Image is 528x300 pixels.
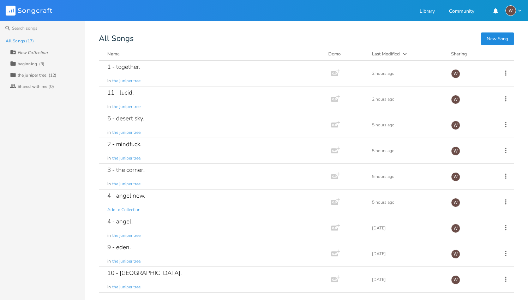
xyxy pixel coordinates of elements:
[372,149,443,153] div: 5 hours ago
[372,71,443,76] div: 2 hours ago
[107,50,320,58] button: Name
[112,104,142,110] span: the juniper tree.
[107,51,120,57] div: Name
[372,50,443,58] button: Last Modified
[372,97,443,101] div: 2 hours ago
[112,130,142,136] span: the juniper tree.
[372,174,443,179] div: 5 hours ago
[451,95,460,104] div: willem
[107,78,111,84] span: in
[451,275,460,284] div: willem
[107,167,145,173] div: 3 - the corner.
[372,123,443,127] div: 5 hours ago
[107,218,133,224] div: 4 - angel.
[112,258,142,264] span: the juniper tree.
[481,32,514,45] button: New Song
[112,181,142,187] span: the juniper tree.
[107,104,111,110] span: in
[112,233,142,239] span: the juniper tree.
[451,69,460,78] div: willem
[372,200,443,204] div: 5 hours ago
[18,62,44,66] div: beginning. (3)
[107,141,142,147] div: 2 - mindfuck.
[107,258,111,264] span: in
[505,5,516,16] div: willem
[451,198,460,207] div: willem
[449,9,474,15] a: Community
[372,226,443,230] div: [DATE]
[107,90,134,96] div: 11 - lucid.
[420,9,435,15] a: Library
[107,233,111,239] span: in
[451,224,460,233] div: willem
[372,51,400,57] div: Last Modified
[107,115,144,121] div: 5 - desert sky.
[451,146,460,156] div: willem
[112,78,142,84] span: the juniper tree.
[107,130,111,136] span: in
[107,270,182,276] div: 10 - [GEOGRAPHIC_DATA].
[107,284,111,290] span: in
[18,73,56,77] div: the juniper tree. (12)
[18,50,48,55] div: New Collection
[505,5,522,16] button: W
[112,284,142,290] span: the juniper tree.
[328,50,364,58] div: Demo
[451,250,460,259] div: willem
[372,277,443,282] div: [DATE]
[372,252,443,256] div: [DATE]
[99,35,514,42] div: All Songs
[107,193,145,199] div: 4 - angel new.
[451,121,460,130] div: willem
[107,181,111,187] span: in
[107,207,140,213] span: Add to Collection
[451,50,493,58] div: Sharing
[107,64,140,70] div: 1 - together.
[107,244,131,250] div: 9 - eden.
[112,155,142,161] span: the juniper tree.
[107,155,111,161] span: in
[18,84,54,89] div: Shared with me (0)
[6,39,34,43] div: All Songs (17)
[451,172,460,181] div: willem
